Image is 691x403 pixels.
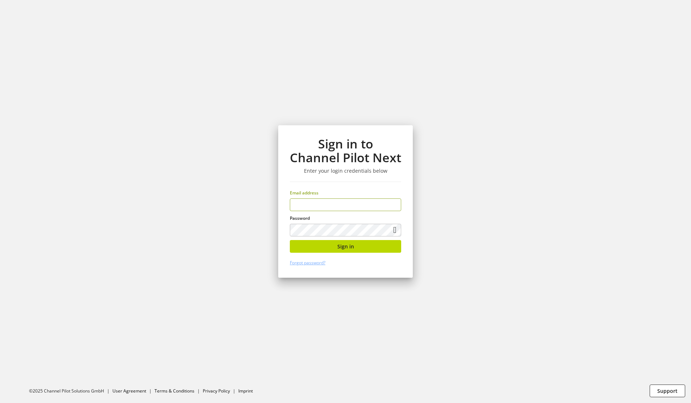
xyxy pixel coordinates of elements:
[238,388,253,394] a: Imprint
[290,168,401,174] h3: Enter your login credentials below
[203,388,230,394] a: Privacy Policy
[337,243,354,250] span: Sign in
[112,388,146,394] a: User Agreement
[155,388,194,394] a: Terms & Conditions
[29,388,112,394] li: ©2025 Channel Pilot Solutions GmbH
[290,240,401,253] button: Sign in
[290,260,325,266] a: Forgot password?
[290,190,318,196] span: Email address
[290,137,401,165] h1: Sign in to Channel Pilot Next
[650,385,685,397] button: Support
[290,215,310,221] span: Password
[657,387,678,395] span: Support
